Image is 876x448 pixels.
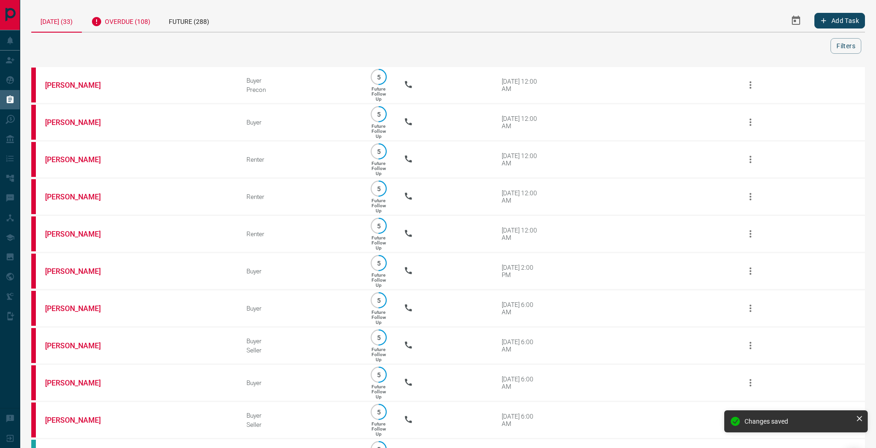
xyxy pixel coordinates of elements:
[31,68,36,102] div: property.ca
[31,365,36,400] div: property.ca
[45,267,114,276] a: [PERSON_NAME]
[31,105,36,140] div: property.ca
[372,198,386,213] p: Future Follow Up
[31,328,36,363] div: property.ca
[502,301,541,316] div: [DATE] 6:00 AM
[375,297,382,304] p: 5
[45,118,114,127] a: [PERSON_NAME]
[246,421,354,428] div: Seller
[246,230,354,238] div: Renter
[31,179,36,214] div: property.ca
[375,74,382,80] p: 5
[372,347,386,362] p: Future Follow Up
[372,421,386,437] p: Future Follow Up
[246,267,354,275] div: Buyer
[246,77,354,84] div: Buyer
[502,189,541,204] div: [DATE] 12:00 AM
[502,264,541,278] div: [DATE] 2:00 PM
[45,230,114,238] a: [PERSON_NAME]
[45,379,114,387] a: [PERSON_NAME]
[375,111,382,118] p: 5
[830,38,861,54] button: Filters
[246,379,354,386] div: Buyer
[45,193,114,201] a: [PERSON_NAME]
[372,124,386,139] p: Future Follow Up
[246,86,354,93] div: Precon
[246,156,354,163] div: Renter
[372,272,386,288] p: Future Follow Up
[375,260,382,267] p: 5
[814,13,865,28] button: Add Task
[375,371,382,378] p: 5
[502,115,541,130] div: [DATE] 12:00 AM
[372,86,386,102] p: Future Follow Up
[372,161,386,176] p: Future Follow Up
[375,185,382,192] p: 5
[45,416,114,425] a: [PERSON_NAME]
[372,310,386,325] p: Future Follow Up
[785,10,807,32] button: Select Date Range
[246,337,354,345] div: Buyer
[246,119,354,126] div: Buyer
[372,235,386,250] p: Future Follow Up
[375,334,382,341] p: 5
[502,152,541,167] div: [DATE] 12:00 AM
[375,222,382,229] p: 5
[31,9,82,33] div: [DATE] (33)
[31,216,36,251] div: property.ca
[502,78,541,92] div: [DATE] 12:00 AM
[246,346,354,354] div: Seller
[375,408,382,415] p: 5
[160,9,218,32] div: Future (288)
[744,418,852,425] div: Changes saved
[45,341,114,350] a: [PERSON_NAME]
[45,155,114,164] a: [PERSON_NAME]
[502,338,541,353] div: [DATE] 6:00 AM
[246,193,354,200] div: Renter
[502,227,541,241] div: [DATE] 12:00 AM
[246,305,354,312] div: Buyer
[372,384,386,399] p: Future Follow Up
[502,375,541,390] div: [DATE] 6:00 AM
[246,412,354,419] div: Buyer
[82,9,160,32] div: Overdue (108)
[31,291,36,326] div: property.ca
[31,254,36,289] div: property.ca
[375,148,382,155] p: 5
[31,142,36,177] div: property.ca
[45,81,114,90] a: [PERSON_NAME]
[502,413,541,427] div: [DATE] 6:00 AM
[31,403,36,437] div: property.ca
[45,304,114,313] a: [PERSON_NAME]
